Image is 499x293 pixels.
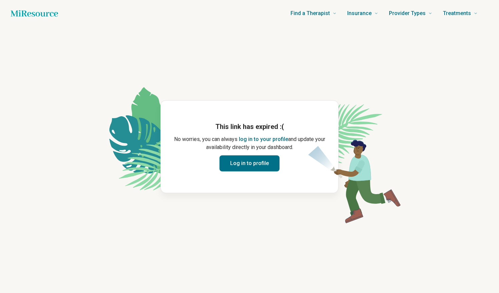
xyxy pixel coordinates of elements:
[291,9,330,18] span: Find a Therapist
[389,9,426,18] span: Provider Types
[347,9,372,18] span: Insurance
[239,135,288,143] button: log in to your profile
[219,155,280,171] button: Log in to profile
[171,122,328,131] h1: This link has expired :(
[11,7,58,20] a: Home page
[171,135,328,151] p: No worries, you can always and update your availability directly in your dashboard.
[443,9,471,18] span: Treatments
